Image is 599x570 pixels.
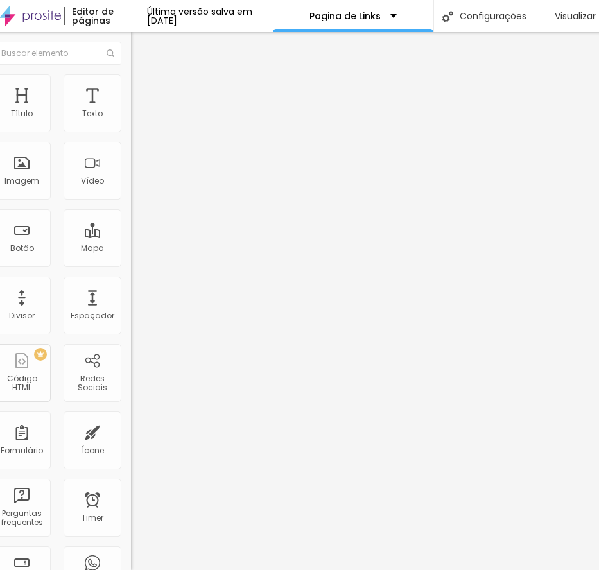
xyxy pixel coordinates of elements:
[67,374,117,393] div: Redes Sociais
[9,311,35,320] div: Divisor
[81,244,104,253] div: Mapa
[82,514,103,522] div: Timer
[82,446,104,455] div: Ícone
[81,177,104,186] div: Vídeo
[11,109,33,118] div: Título
[1,446,43,455] div: Formulário
[71,311,114,320] div: Espaçador
[10,244,34,253] div: Botão
[309,12,381,21] p: Pagina de Links
[4,177,39,186] div: Imagem
[442,11,453,22] img: Icone
[555,11,596,21] span: Visualizar
[64,7,148,25] div: Editor de páginas
[82,109,103,118] div: Texto
[147,7,273,25] div: Última versão salva em [DATE]
[107,49,114,57] img: Icone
